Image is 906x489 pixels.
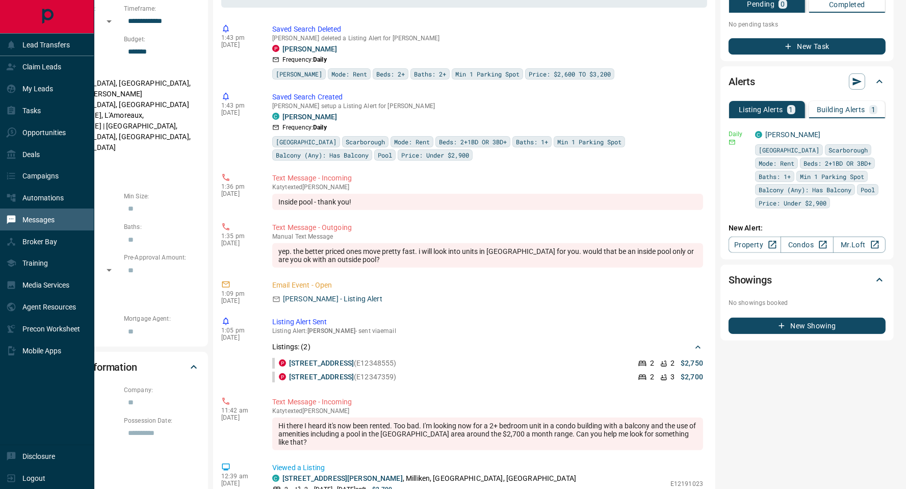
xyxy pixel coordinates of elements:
[43,66,200,75] p: Areas Searched:
[272,222,703,233] p: Text Message - Outgoing
[221,102,257,109] p: 1:43 pm
[272,243,703,268] div: yep. the better priced ones move pretty fast. i will look into units in [GEOGRAPHIC_DATA] for you...
[272,92,703,102] p: Saved Search Created
[670,358,675,369] p: 2
[829,1,865,8] p: Completed
[124,4,200,13] p: Timeframe:
[289,358,397,369] p: (E12348555)
[272,173,703,184] p: Text Message - Incoming
[272,317,703,327] p: Listing Alert Sent
[789,106,793,113] p: 1
[378,150,392,160] span: Pool
[272,418,703,450] div: Hi there I heard it's now been rented. Too bad. I'm looking now for a 2+ bedroom unit in a condo ...
[729,318,886,334] button: New Showing
[650,372,654,382] p: 2
[283,294,382,304] p: [PERSON_NAME] - Listing Alert
[670,479,703,488] p: E12191023
[747,1,774,8] p: Pending
[221,290,257,297] p: 1:09 pm
[313,56,327,63] strong: Daily
[272,338,703,356] div: Listings: (2)
[439,137,507,147] span: Beds: 2+1BD OR 3BD+
[272,102,703,110] p: [PERSON_NAME] setup a Listing Alert for [PERSON_NAME]
[282,123,327,132] p: Frequency:
[670,372,675,382] p: 3
[272,462,703,473] p: Viewed a Listing
[681,372,703,382] p: $2,700
[765,131,821,139] a: [PERSON_NAME]
[282,55,327,64] p: Frequency:
[282,473,576,484] p: , Milliken, [GEOGRAPHIC_DATA], [GEOGRAPHIC_DATA]
[394,137,430,147] span: Mode: Rent
[124,222,200,231] p: Baths:
[282,474,403,482] a: [STREET_ADDRESS][PERSON_NAME]
[781,237,833,253] a: Condos
[307,327,355,334] span: [PERSON_NAME]
[759,198,826,208] span: Price: Under $2,900
[800,171,864,182] span: Min 1 Parking Spot
[289,373,354,381] a: [STREET_ADDRESS]
[43,75,200,156] p: [GEOGRAPHIC_DATA], [GEOGRAPHIC_DATA], L'amoreaux, [PERSON_NAME][GEOGRAPHIC_DATA], [GEOGRAPHIC_DAT...
[272,475,279,482] div: condos.ca
[43,477,200,486] p: Address:
[759,158,794,168] span: Mode: Rent
[124,192,200,201] p: Min Size:
[221,327,257,334] p: 1:05 pm
[272,397,703,407] p: Text Message - Incoming
[272,233,703,240] p: Text Message
[529,69,611,79] span: Price: $2,600 TO $3,200
[289,372,397,382] p: (E12347359)
[124,35,200,44] p: Budget:
[221,414,257,421] p: [DATE]
[401,150,469,160] span: Price: Under $2,900
[729,73,755,90] h2: Alerts
[729,272,772,288] h2: Showings
[43,355,200,379] div: Personal Information
[729,237,781,253] a: Property
[124,314,200,323] p: Mortgage Agent:
[221,473,257,480] p: 12:39 am
[221,480,257,487] p: [DATE]
[221,34,257,41] p: 1:43 pm
[124,253,200,262] p: Pre-Approval Amount:
[282,113,337,121] a: [PERSON_NAME]
[729,17,886,32] p: No pending tasks
[516,137,548,147] span: Baths: 1+
[272,194,703,210] div: Inside pool - thank you!
[650,358,654,369] p: 2
[43,284,200,293] p: Credit Score:
[313,124,327,131] strong: Daily
[272,45,279,52] div: property.ca
[861,185,875,195] span: Pool
[272,342,310,352] p: Listings: ( 2 )
[276,137,336,147] span: [GEOGRAPHIC_DATA]
[729,69,886,94] div: Alerts
[681,358,703,369] p: $2,750
[817,106,865,113] p: Building Alerts
[282,45,337,53] a: [PERSON_NAME]
[833,237,886,253] a: Mr.Loft
[759,145,819,155] span: [GEOGRAPHIC_DATA]
[43,161,200,170] p: Motivation:
[221,183,257,190] p: 1:36 pm
[331,69,367,79] span: Mode: Rent
[739,106,783,113] p: Listing Alerts
[729,223,886,234] p: New Alert:
[272,113,279,120] div: condos.ca
[414,69,446,79] span: Baths: 2+
[289,359,354,367] a: [STREET_ADDRESS]
[729,268,886,292] div: Showings
[221,41,257,48] p: [DATE]
[276,69,322,79] span: [PERSON_NAME]
[781,1,785,8] p: 0
[272,184,703,191] p: Katy texted [PERSON_NAME]
[272,280,703,291] p: Email Event - Open
[272,233,294,240] span: manual
[729,130,749,139] p: Daily
[221,240,257,247] p: [DATE]
[124,385,200,395] p: Company:
[346,137,385,147] span: Scarborough
[755,131,762,138] div: condos.ca
[759,185,851,195] span: Balcony (Any): Has Balcony
[276,150,369,160] span: Balcony (Any): Has Balcony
